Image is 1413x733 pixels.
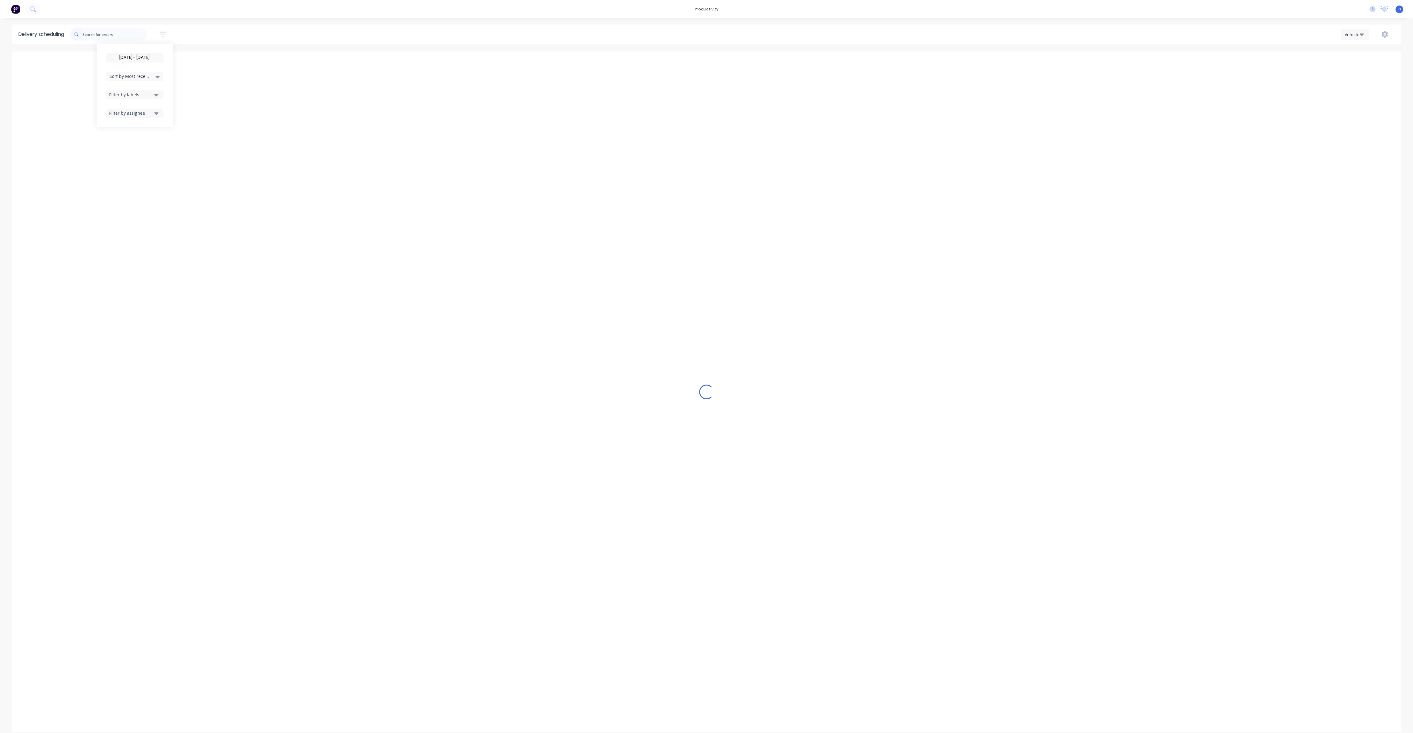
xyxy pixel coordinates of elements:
[109,91,152,98] div: Filter by labels
[12,25,70,44] div: Delivery scheduling
[82,28,147,40] input: Search for orders
[1341,29,1369,40] button: Vehicle
[692,5,722,14] div: productivity
[1345,31,1362,38] div: Vehicle
[106,53,163,62] input: Required Date
[109,110,152,116] div: Filter by assignee
[1397,6,1401,12] span: F1
[109,73,149,79] span: Sort by Most recent
[11,5,20,14] img: Factory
